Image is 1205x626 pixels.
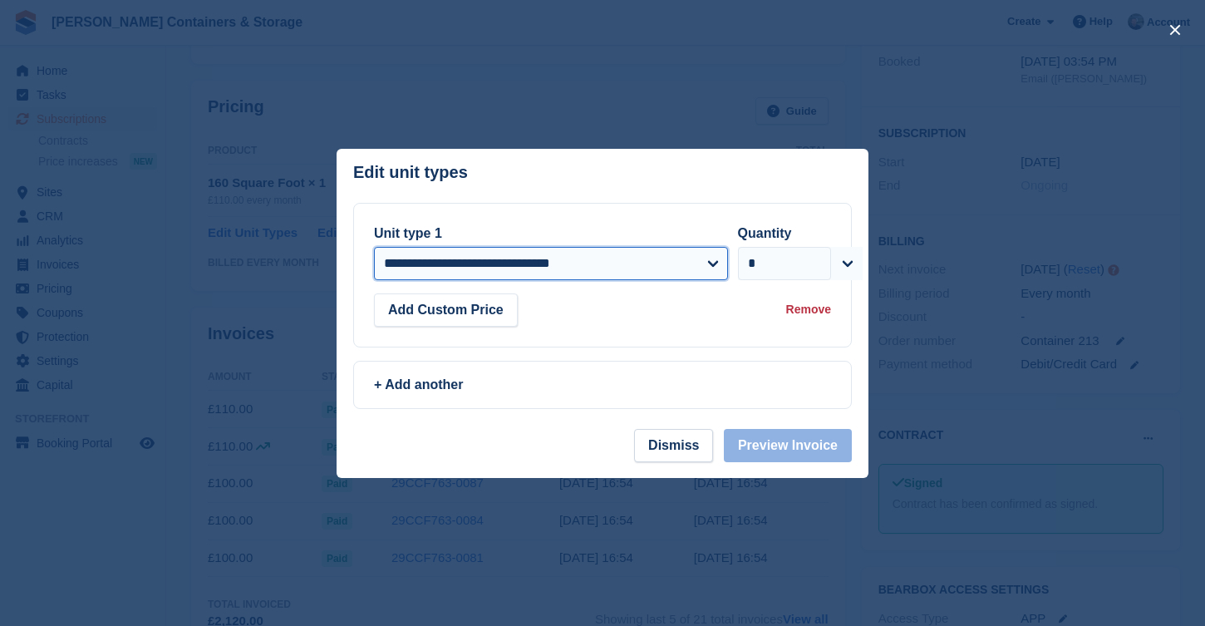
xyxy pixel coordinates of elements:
button: Preview Invoice [724,429,852,462]
label: Unit type 1 [374,226,442,240]
div: + Add another [374,375,831,395]
a: + Add another [353,361,852,409]
button: Add Custom Price [374,293,518,327]
div: Remove [786,301,831,318]
button: close [1162,17,1188,43]
label: Quantity [738,226,792,240]
button: Dismiss [634,429,713,462]
p: Edit unit types [353,163,468,182]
